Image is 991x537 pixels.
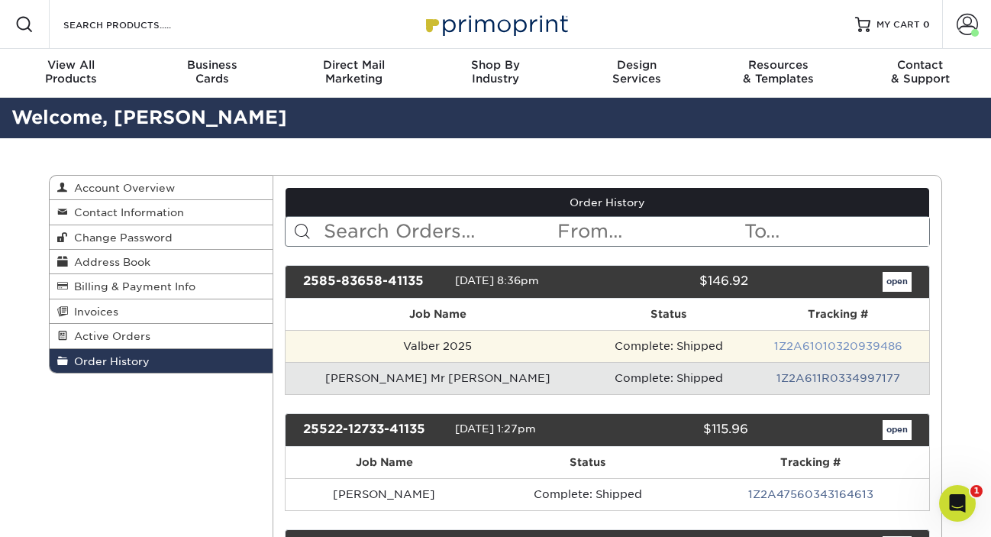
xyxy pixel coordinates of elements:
[50,349,273,373] a: Order History
[50,274,273,299] a: Billing & Payment Info
[68,206,184,218] span: Contact Information
[68,306,118,318] span: Invoices
[68,280,195,293] span: Billing & Payment Info
[590,299,747,330] th: Status
[424,58,566,86] div: Industry
[483,478,692,510] td: Complete: Shipped
[141,58,282,86] div: Cards
[876,18,920,31] span: MY CART
[424,58,566,72] span: Shop By
[708,58,849,72] span: Resources
[62,15,211,34] input: SEARCH PRODUCTS.....
[286,362,591,394] td: [PERSON_NAME] Mr [PERSON_NAME]
[483,447,692,478] th: Status
[322,217,557,246] input: Search Orders...
[567,58,708,72] span: Design
[774,340,902,352] a: 1Z2A61010320939486
[455,422,536,435] span: [DATE] 1:27pm
[748,488,873,500] a: 1Z2A47560343164613
[596,420,759,440] div: $115.96
[4,490,130,532] iframe: Google Customer Reviews
[68,231,173,244] span: Change Password
[50,225,273,250] a: Change Password
[50,176,273,200] a: Account Overview
[567,58,708,86] div: Services
[292,272,455,292] div: 2585-83658-41135
[939,485,976,522] iframe: Intercom live chat
[286,447,484,478] th: Job Name
[883,420,912,440] a: open
[776,372,900,384] a: 1Z2A611R0334997177
[50,299,273,324] a: Invoices
[424,49,566,98] a: Shop ByIndustry
[283,49,424,98] a: Direct MailMarketing
[747,299,929,330] th: Tracking #
[455,274,539,286] span: [DATE] 8:36pm
[850,49,991,98] a: Contact& Support
[141,58,282,72] span: Business
[286,188,930,217] a: Order History
[50,324,273,348] a: Active Orders
[286,299,591,330] th: Job Name
[292,420,455,440] div: 25522-12733-41135
[68,355,150,367] span: Order History
[556,217,742,246] input: From...
[50,250,273,274] a: Address Book
[743,217,929,246] input: To...
[850,58,991,72] span: Contact
[567,49,708,98] a: DesignServices
[141,49,282,98] a: BusinessCards
[68,182,175,194] span: Account Overview
[590,362,747,394] td: Complete: Shipped
[68,256,150,268] span: Address Book
[692,447,929,478] th: Tracking #
[50,200,273,225] a: Contact Information
[590,330,747,362] td: Complete: Shipped
[708,58,849,86] div: & Templates
[923,19,930,30] span: 0
[283,58,424,72] span: Direct Mail
[286,330,591,362] td: Valber 2025
[850,58,991,86] div: & Support
[283,58,424,86] div: Marketing
[596,272,759,292] div: $146.92
[286,478,484,510] td: [PERSON_NAME]
[68,330,150,342] span: Active Orders
[883,272,912,292] a: open
[970,485,983,497] span: 1
[419,8,572,40] img: Primoprint
[708,49,849,98] a: Resources& Templates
